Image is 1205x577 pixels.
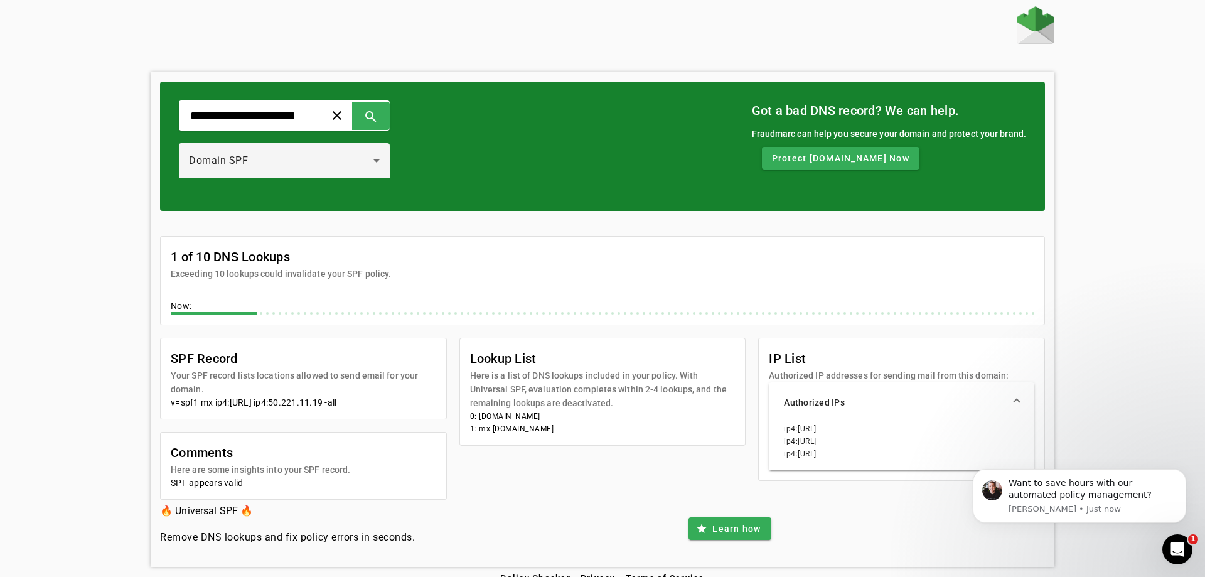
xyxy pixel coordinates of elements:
[784,423,1019,435] li: ip4:[URL]
[1188,534,1198,544] span: 1
[688,517,771,540] button: Learn how
[784,396,1004,409] mat-panel-title: Authorized IPs
[769,348,1009,369] mat-card-title: IP List
[171,247,391,267] mat-card-title: 1 of 10 DNS Lookups
[1017,6,1054,44] img: Fraudmarc Logo
[160,530,415,545] h4: Remove DNS lookups and fix policy errors in seconds.
[171,299,1034,315] div: Now:
[470,348,736,369] mat-card-title: Lookup List
[784,448,1019,460] li: ip4:[URL]
[470,369,736,410] mat-card-subtitle: Here is a list of DNS lookups included in your policy. With Universal SPF, evaluation completes w...
[954,450,1205,543] iframe: Intercom notifications message
[171,348,436,369] mat-card-title: SPF Record
[772,152,909,164] span: Protect [DOMAIN_NAME] Now
[160,502,415,520] h3: 🔥 Universal SPF 🔥
[1162,534,1192,564] iframe: Intercom live chat
[769,369,1009,382] mat-card-subtitle: Authorized IP addresses for sending mail from this domain:
[171,443,350,463] mat-card-title: Comments
[784,435,1019,448] li: ip4:[URL]
[470,410,736,423] li: 0: [DOMAIN_NAME]
[189,154,248,166] span: Domain SPF
[1017,6,1054,47] a: Home
[712,522,761,535] span: Learn how
[171,396,436,409] div: v=spf1 mx ip4:[URL] ip4:50.221.11.19 -all
[752,100,1027,121] mat-card-title: Got a bad DNS record? We can help.
[171,463,350,477] mat-card-subtitle: Here are some insights into your SPF record.
[171,267,391,281] mat-card-subtitle: Exceeding 10 lookups could invalidate your SPF policy.
[769,423,1034,470] div: Authorized IPs
[769,382,1034,423] mat-expansion-panel-header: Authorized IPs
[470,423,736,435] li: 1: mx:[DOMAIN_NAME]
[752,127,1027,141] div: Fraudmarc can help you secure your domain and protect your brand.
[171,477,436,489] div: SPF appears valid
[762,147,919,170] button: Protect [DOMAIN_NAME] Now
[171,369,436,396] mat-card-subtitle: Your SPF record lists locations allowed to send email for your domain.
